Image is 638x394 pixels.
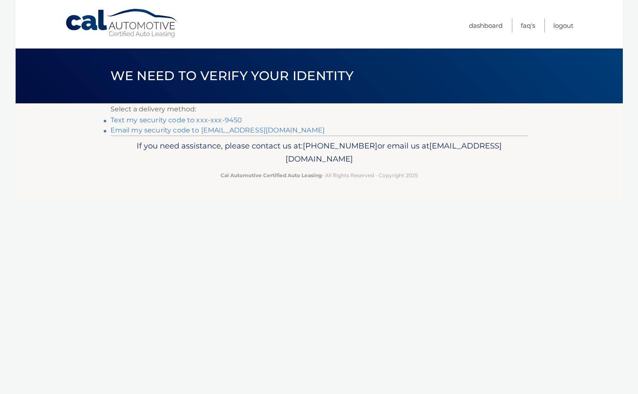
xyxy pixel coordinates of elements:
span: [PHONE_NUMBER] [303,141,377,151]
p: If you need assistance, please contact us at: or email us at [116,139,522,166]
span: We need to verify your identity [110,68,354,84]
a: Logout [553,19,573,32]
p: Select a delivery method: [110,103,528,115]
p: - All Rights Reserved - Copyright 2025 [116,171,522,180]
a: FAQ's [521,19,535,32]
a: Text my security code to xxx-xxx-9450 [110,116,242,124]
a: Dashboard [469,19,503,32]
strong: Cal Automotive Certified Auto Leasing [221,172,322,178]
a: Cal Automotive [65,8,179,38]
a: Email my security code to [EMAIL_ADDRESS][DOMAIN_NAME] [110,126,325,134]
